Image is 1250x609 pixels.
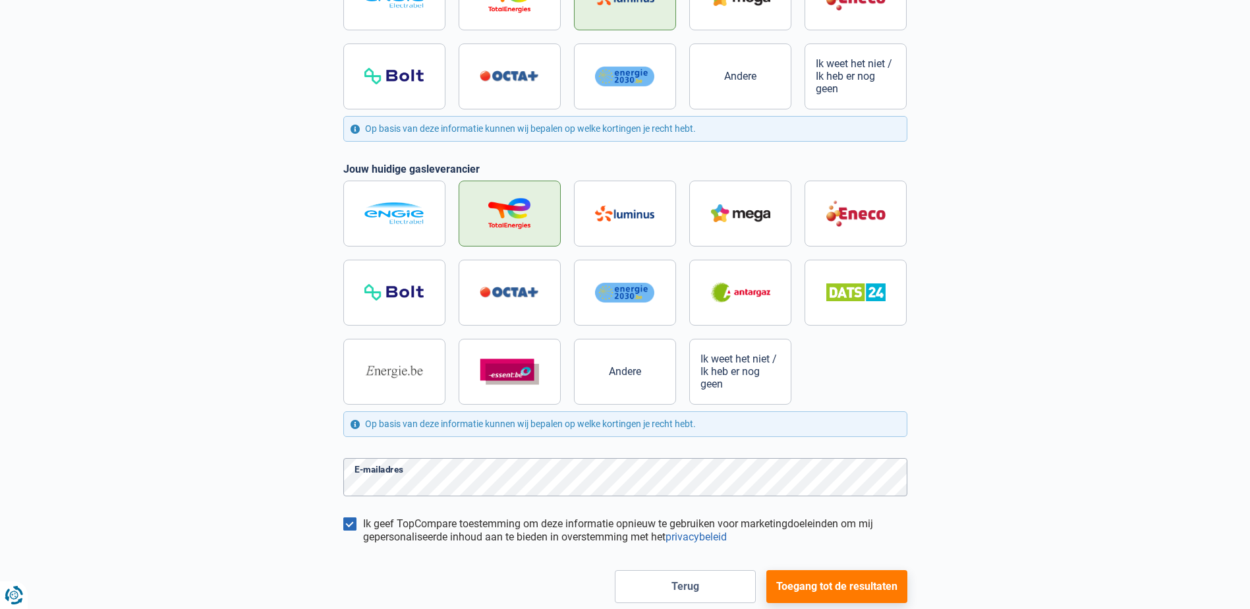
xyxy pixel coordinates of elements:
[711,282,770,303] img: Antargaz
[480,71,539,82] img: Octa+
[724,70,756,82] span: Andere
[364,364,424,379] img: Energie.be
[595,282,654,303] img: Energie2030
[711,204,770,222] img: Mega
[343,411,907,437] div: Op basis van deze informatie kunnen wij bepalen op welke kortingen je recht hebt.
[480,287,539,298] img: Octa+
[364,284,424,301] img: Bolt
[480,198,539,229] img: Total Energies / Lampiris
[363,517,907,544] label: Ik geef TopCompare toestemming om deze informatie opnieuw te gebruiken voor marketingdoeleinden o...
[343,163,907,175] legend: Jouw huidige gasleverancier
[364,68,424,84] img: Bolt
[826,283,886,301] img: Dats 24
[364,202,424,224] img: Engie / Electrabel
[595,66,654,87] img: Energie2030
[816,57,896,95] span: Ik weet het niet / Ik heb er nog geen
[826,200,886,227] img: Eneco
[615,570,756,603] button: Terug
[595,206,654,221] img: Luminus
[609,365,641,378] span: Andere
[343,116,907,142] div: Op basis van deze informatie kunnen wij bepalen op welke kortingen je recht hebt.
[666,531,727,543] a: privacybeleid
[480,359,539,385] img: Essent
[766,570,907,603] button: Toegang tot de resultaten
[700,353,781,390] span: Ik weet het niet / Ik heb er nog geen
